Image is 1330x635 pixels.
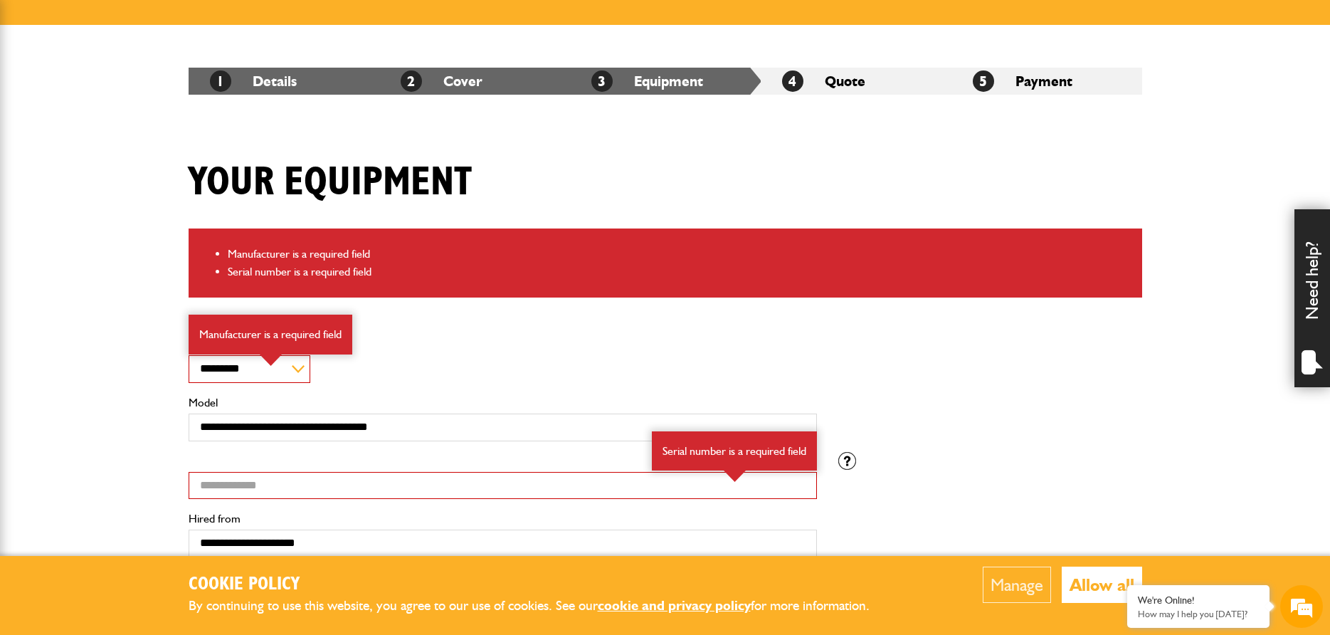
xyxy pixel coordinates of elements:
[189,513,817,525] label: Hired from
[189,319,817,330] p: Equipment
[189,595,893,617] p: By continuing to use this website, you agree to our use of cookies. See our for more information.
[652,431,817,471] div: Serial number is a required field
[1138,594,1259,607] div: We're Online!
[973,70,994,92] span: 5
[189,159,472,206] h1: Your equipment
[189,339,817,350] label: Manufacturer
[401,73,482,90] a: 2Cover
[570,68,761,95] li: Equipment
[260,355,282,366] img: error-box-arrow.svg
[189,574,893,596] h2: Cookie Policy
[761,68,951,95] li: Quote
[782,70,803,92] span: 4
[189,315,352,355] div: Manufacturer is a required field
[1138,609,1259,619] p: How may I help you today?
[210,73,297,90] a: 1Details
[1294,209,1330,387] div: Need help?
[210,70,231,92] span: 1
[724,471,746,482] img: error-box-arrow.svg
[1062,567,1142,603] button: Allow all
[228,245,1131,263] li: Manufacturer is a required field
[228,263,1131,281] li: Serial number is a required field
[591,70,613,92] span: 3
[189,397,817,409] label: Model
[951,68,1142,95] li: Payment
[598,597,751,614] a: cookie and privacy policy
[983,567,1051,603] button: Manage
[401,70,422,92] span: 2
